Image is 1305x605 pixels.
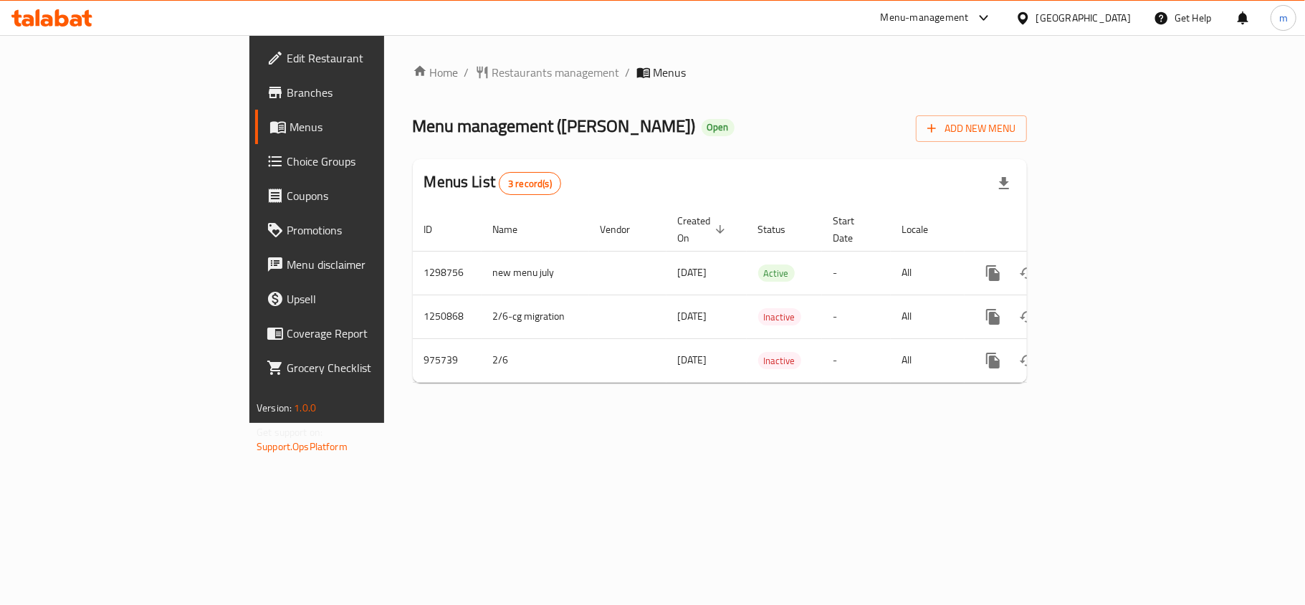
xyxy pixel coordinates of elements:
span: Vendor [601,221,649,238]
td: - [822,251,891,295]
div: Open [702,119,735,136]
span: m [1279,10,1288,26]
div: Menu-management [881,9,969,27]
th: Actions [965,208,1125,252]
span: Name [493,221,537,238]
span: Start Date [833,212,874,247]
span: Menus [654,64,687,81]
span: Coupons [287,187,456,204]
span: Menu disclaimer [287,256,456,273]
span: [DATE] [678,351,707,369]
li: / [626,64,631,81]
span: 1.0.0 [294,399,316,417]
button: Change Status [1010,343,1045,378]
a: Menus [255,110,467,144]
div: [GEOGRAPHIC_DATA] [1036,10,1131,26]
div: Inactive [758,352,801,369]
div: Export file [987,166,1021,201]
span: Inactive [758,353,801,369]
a: Coupons [255,178,467,213]
span: Promotions [287,221,456,239]
button: Change Status [1010,256,1045,290]
span: Version: [257,399,292,417]
a: Support.OpsPlatform [257,437,348,456]
button: more [976,343,1010,378]
span: Inactive [758,309,801,325]
span: Restaurants management [492,64,620,81]
td: - [822,295,891,338]
span: Locale [902,221,947,238]
table: enhanced table [413,208,1125,383]
span: [DATE] [678,307,707,325]
button: Change Status [1010,300,1045,334]
nav: breadcrumb [413,64,1027,81]
span: 3 record(s) [499,177,560,191]
a: Promotions [255,213,467,247]
td: 2/6-cg migration [482,295,589,338]
span: Open [702,121,735,133]
td: new menu july [482,251,589,295]
td: All [891,338,965,382]
span: Active [758,265,795,282]
span: Branches [287,84,456,101]
a: Choice Groups [255,144,467,178]
td: All [891,251,965,295]
span: Upsell [287,290,456,308]
span: Choice Groups [287,153,456,170]
span: Coverage Report [287,325,456,342]
td: - [822,338,891,382]
a: Grocery Checklist [255,351,467,385]
span: [DATE] [678,263,707,282]
button: Add New Menu [916,115,1027,142]
td: 2/6 [482,338,589,382]
a: Upsell [255,282,467,316]
span: Grocery Checklist [287,359,456,376]
button: more [976,300,1010,334]
span: Created On [678,212,730,247]
h2: Menus List [424,171,561,195]
span: Edit Restaurant [287,49,456,67]
span: Get support on: [257,423,322,442]
div: Total records count [499,172,561,195]
button: more [976,256,1010,290]
a: Coverage Report [255,316,467,351]
a: Restaurants management [475,64,620,81]
a: Branches [255,75,467,110]
span: Status [758,221,805,238]
span: Add New Menu [927,120,1015,138]
div: Inactive [758,308,801,325]
span: Menus [290,118,456,135]
span: Menu management ( [PERSON_NAME] ) [413,110,696,142]
a: Edit Restaurant [255,41,467,75]
span: ID [424,221,451,238]
td: All [891,295,965,338]
a: Menu disclaimer [255,247,467,282]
